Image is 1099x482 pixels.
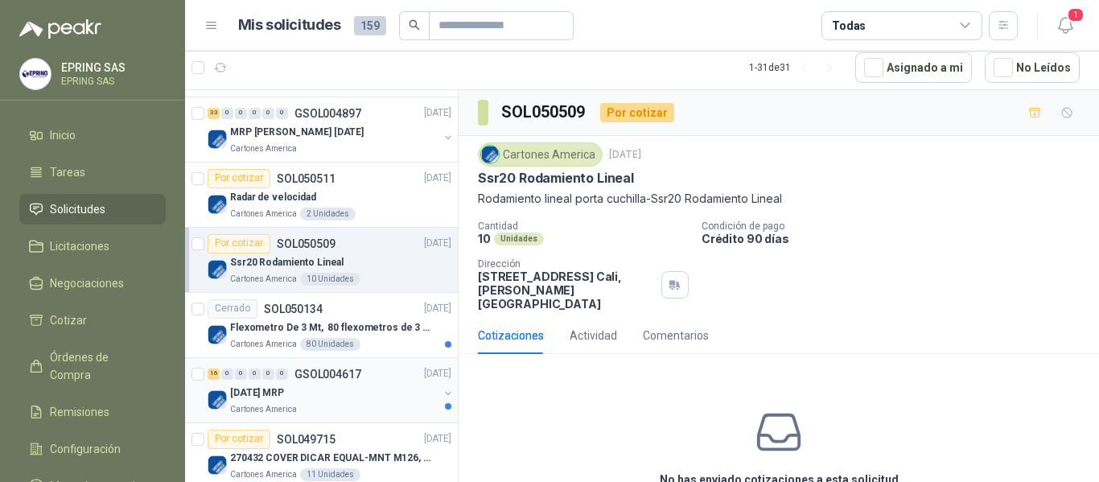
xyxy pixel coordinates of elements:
[50,274,124,292] span: Negociaciones
[277,434,335,445] p: SOL049715
[50,311,87,329] span: Cotizar
[19,194,166,225] a: Solicitudes
[208,104,455,155] a: 33 0 0 0 0 0 GSOL004897[DATE] Company LogoMRP [PERSON_NAME] [DATE]Cartones America
[300,338,360,351] div: 80 Unidades
[208,108,220,119] div: 33
[262,108,274,119] div: 0
[230,468,297,481] p: Cartones America
[208,365,455,416] a: 16 0 0 0 0 0 GSOL004617[DATE] Company Logo[DATE] MRPCartones America
[249,369,261,380] div: 0
[230,451,430,466] p: 270432 COVER DICAR EQUAL-MNT M126, 5486
[208,130,227,149] img: Company Logo
[185,163,458,228] a: Por cotizarSOL050511[DATE] Company LogoRadar de velocidadCartones America2 Unidades
[424,301,451,316] p: [DATE]
[185,293,458,358] a: CerradoSOL050134[DATE] Company LogoFlexometro De 3 Mt, 80 flexometros de 3 m Marca TajimaCartones...
[19,120,166,150] a: Inicio
[19,157,166,187] a: Tareas
[208,325,227,344] img: Company Logo
[424,236,451,251] p: [DATE]
[277,238,335,249] p: SOL050509
[208,234,270,253] div: Por cotizar
[50,126,76,144] span: Inicio
[230,273,297,286] p: Cartones America
[230,125,364,140] p: MRP [PERSON_NAME] [DATE]
[208,455,227,475] img: Company Logo
[478,258,655,270] p: Dirección
[50,403,109,421] span: Remisiones
[235,108,247,119] div: 0
[600,103,674,122] div: Por cotizar
[702,232,1093,245] p: Crédito 90 días
[230,208,297,220] p: Cartones America
[235,369,247,380] div: 0
[832,17,866,35] div: Todas
[19,231,166,262] a: Licitaciones
[478,270,655,311] p: [STREET_ADDRESS] Cali , [PERSON_NAME][GEOGRAPHIC_DATA]
[478,327,544,344] div: Cotizaciones
[208,430,270,449] div: Por cotizar
[262,369,274,380] div: 0
[50,200,105,218] span: Solicitudes
[478,170,634,187] p: Ssr20 Rodamiento Lineal
[230,403,297,416] p: Cartones America
[609,147,641,163] p: [DATE]
[230,142,297,155] p: Cartones America
[855,52,972,83] button: Asignado a mi
[1067,7,1085,23] span: 1
[20,59,51,89] img: Company Logo
[424,105,451,121] p: [DATE]
[300,273,360,286] div: 10 Unidades
[424,171,451,186] p: [DATE]
[276,369,288,380] div: 0
[19,19,101,39] img: Logo peakr
[208,195,227,214] img: Company Logo
[61,62,162,73] p: EPRING SAS
[481,146,499,163] img: Company Logo
[570,327,617,344] div: Actividad
[50,348,150,384] span: Órdenes de Compra
[501,100,587,125] h3: SOL050509
[494,233,544,245] div: Unidades
[294,108,361,119] p: GSOL004897
[478,220,689,232] p: Cantidad
[230,320,430,336] p: Flexometro De 3 Mt, 80 flexometros de 3 m Marca Tajima
[221,108,233,119] div: 0
[208,260,227,279] img: Company Logo
[424,366,451,381] p: [DATE]
[208,369,220,380] div: 16
[208,169,270,188] div: Por cotizar
[230,190,316,205] p: Radar de velocidad
[238,14,341,37] h1: Mis solicitudes
[1051,11,1080,40] button: 1
[478,142,603,167] div: Cartones America
[61,76,162,86] p: EPRING SAS
[19,268,166,299] a: Negociaciones
[230,338,297,351] p: Cartones America
[643,327,709,344] div: Comentarios
[300,468,360,481] div: 11 Unidades
[19,342,166,390] a: Órdenes de Compra
[185,228,458,293] a: Por cotizarSOL050509[DATE] Company LogoSsr20 Rodamiento LinealCartones America10 Unidades
[249,108,261,119] div: 0
[19,434,166,464] a: Configuración
[478,190,1080,208] p: Rodamiento lineal porta cuchilla-Ssr20 Rodamiento Lineal
[208,390,227,410] img: Company Logo
[749,55,842,80] div: 1 - 31 de 31
[50,237,109,255] span: Licitaciones
[264,303,323,315] p: SOL050134
[985,52,1080,83] button: No Leídos
[300,208,356,220] div: 2 Unidades
[221,369,233,380] div: 0
[230,255,344,270] p: Ssr20 Rodamiento Lineal
[50,163,85,181] span: Tareas
[19,305,166,336] a: Cotizar
[409,19,420,31] span: search
[230,385,284,401] p: [DATE] MRP
[424,431,451,447] p: [DATE]
[294,369,361,380] p: GSOL004617
[478,232,491,245] p: 10
[276,108,288,119] div: 0
[354,16,386,35] span: 159
[19,397,166,427] a: Remisiones
[277,173,335,184] p: SOL050511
